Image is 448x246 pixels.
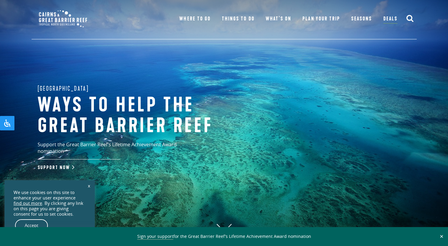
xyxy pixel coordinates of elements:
button: Close [438,234,445,239]
a: Plan Your Trip [302,15,340,23]
img: CGBR-TNQ_dual-logo.svg [35,6,91,32]
a: What’s On [266,15,291,23]
a: Support Now [38,165,73,171]
a: Things To Do [222,15,254,23]
a: find out more [14,201,42,206]
a: Seasons [351,15,372,23]
p: Support the Great Barrier Reef’s Lifetime Achievement Award nomination [38,141,203,159]
a: Sign your support [137,233,173,240]
a: x [85,179,93,192]
div: We use cookies on this site to enhance your user experience . By clicking any link on this page y... [14,190,86,217]
span: [GEOGRAPHIC_DATA] [38,84,89,93]
a: Accept [15,219,48,232]
svg: Open Accessibility Panel [4,120,11,127]
a: Where To Go [179,15,210,23]
a: Deals [383,15,397,24]
h1: Ways to help the great barrier reef [38,95,236,137]
span: for the Great Barrier Reef’s Lifetime Achievement Award nomination [137,233,311,240]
